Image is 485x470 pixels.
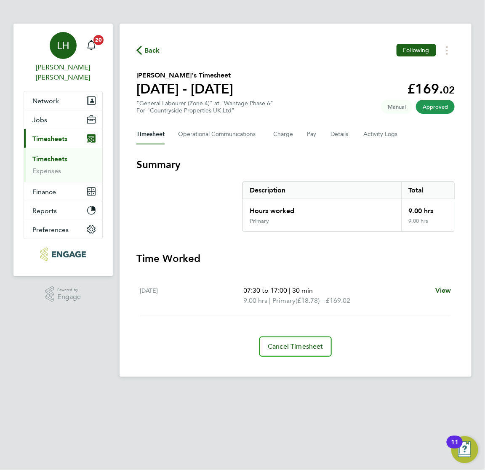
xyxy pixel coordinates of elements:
img: pcrnet-logo-retina.png [40,248,85,261]
nav: Main navigation [13,24,113,276]
span: Primary [273,296,296,306]
span: This timesheet was manually created. [381,100,413,114]
span: Following [403,46,429,54]
div: For "Countryside Properties UK Ltd" [136,107,273,114]
div: [DATE] [140,286,244,306]
button: Activity Logs [363,124,399,144]
div: Total [402,182,455,199]
h3: Time Worked [136,252,455,265]
span: 07:30 to 17:00 [244,286,288,294]
button: Back [136,45,160,56]
a: Expenses [32,167,61,175]
button: Cancel Timesheet [259,336,332,357]
button: Timesheet [136,124,165,144]
button: Network [24,91,102,110]
a: View [435,286,451,296]
button: Timesheets Menu [440,44,455,57]
a: LH[PERSON_NAME] [PERSON_NAME] [24,32,103,83]
app-decimal: £169. [407,81,455,97]
button: Following [397,44,436,56]
a: Go to home page [24,248,103,261]
button: Pay [307,124,317,144]
div: "General Labourer (Zone 4)" at "Wantage Phase 6" [136,100,273,114]
h1: [DATE] - [DATE] [136,80,233,97]
span: Network [32,97,59,105]
button: Open Resource Center, 11 new notifications [451,436,478,463]
span: Powered by [57,286,81,294]
span: Preferences [32,226,69,234]
span: Lee Hall [24,62,103,83]
div: Summary [242,182,455,232]
span: | [269,296,271,304]
span: £169.02 [326,296,351,304]
button: Finance [24,182,102,201]
span: This timesheet has been approved. [416,100,455,114]
section: Timesheet [136,158,455,357]
div: Primary [250,218,269,224]
a: Powered byEngage [45,286,81,302]
span: (£18.78) = [296,296,326,304]
button: Jobs [24,110,102,129]
span: Jobs [32,116,47,124]
span: 02 [443,84,455,96]
h3: Summary [136,158,455,171]
button: Timesheets [24,129,102,148]
div: 9.00 hrs [402,218,455,231]
button: Preferences [24,220,102,239]
button: Details [330,124,350,144]
h2: [PERSON_NAME]'s Timesheet [136,70,233,80]
span: 30 min [293,286,313,294]
button: Reports [24,201,102,220]
span: Back [144,45,160,56]
span: LH [57,40,69,51]
span: Reports [32,207,57,215]
span: Cancel Timesheet [268,342,323,351]
div: Timesheets [24,148,102,182]
span: Timesheets [32,135,67,143]
span: 20 [93,35,104,45]
div: 11 [451,442,458,453]
a: Timesheets [32,155,67,163]
button: Operational Communications [178,124,260,144]
a: 20 [83,32,100,59]
div: Description [243,182,402,199]
div: 9.00 hrs [402,199,455,218]
span: 9.00 hrs [244,296,268,304]
span: Engage [57,294,81,301]
button: Charge [273,124,293,144]
span: | [289,286,291,294]
span: View [435,286,451,294]
span: Finance [32,188,56,196]
div: Hours worked [243,199,402,218]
